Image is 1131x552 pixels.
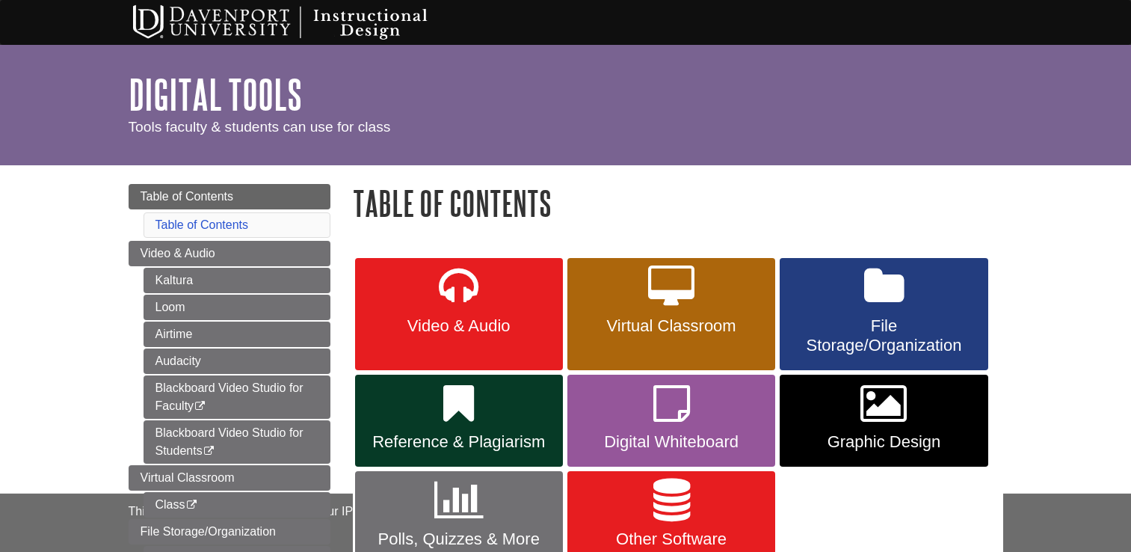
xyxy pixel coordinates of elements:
[567,258,775,370] a: Virtual Classroom
[129,184,330,209] a: Table of Contents
[185,500,198,510] i: This link opens in a new window
[780,375,987,467] a: Graphic Design
[144,349,330,374] a: Audacity
[141,471,235,484] span: Virtual Classroom
[791,432,976,452] span: Graphic Design
[355,258,563,370] a: Video & Audio
[203,447,215,456] i: This link opens in a new window
[780,258,987,370] a: File Storage/Organization
[366,530,552,549] span: Polls, Quizzes & More
[579,316,764,336] span: Virtual Classroom
[567,375,775,467] a: Digital Whiteboard
[579,530,764,549] span: Other Software
[366,432,552,452] span: Reference & Plagiarism
[129,119,391,135] span: Tools faculty & students can use for class
[144,322,330,347] a: Airtime
[129,519,330,545] a: File Storage/Organization
[144,492,330,518] a: Class
[791,316,976,355] span: File Storage/Organization
[353,184,1003,222] h1: Table of Contents
[141,190,234,203] span: Table of Contents
[194,402,206,411] i: This link opens in a new window
[144,268,330,293] a: Kaltura
[579,432,764,452] span: Digital Whiteboard
[129,71,302,117] a: Digital Tools
[144,295,330,320] a: Loom
[144,375,330,419] a: Blackboard Video Studio for Faculty
[366,316,552,336] span: Video & Audio
[141,525,276,538] span: File Storage/Organization
[121,4,480,41] img: Davenport University Instructional Design
[355,375,563,467] a: Reference & Plagiarism
[129,465,330,491] a: Virtual Classroom
[144,420,330,464] a: Blackboard Video Studio for Students
[155,218,249,231] a: Table of Contents
[129,241,330,266] a: Video & Audio
[141,247,215,260] span: Video & Audio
